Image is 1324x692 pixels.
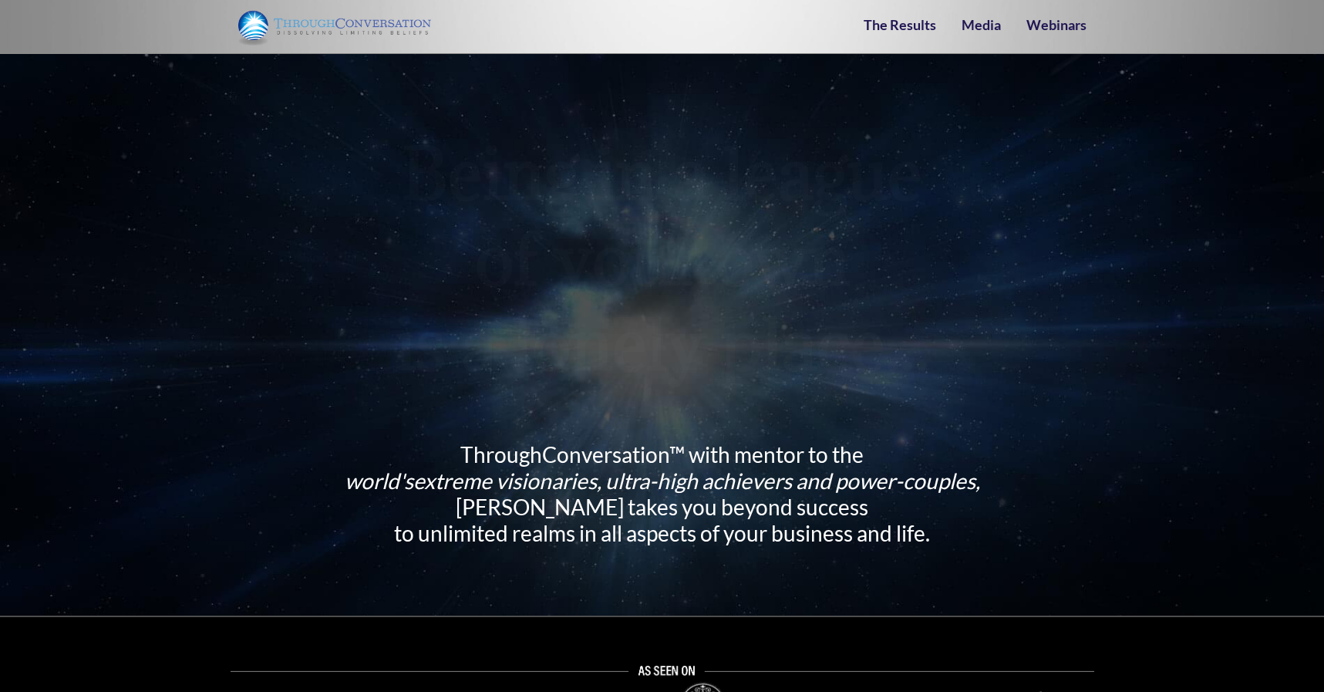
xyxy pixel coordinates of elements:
a: Media [962,16,1001,33]
a: The Results [864,16,936,33]
b: Being in a league [402,129,922,218]
h2: ThroughConversation™ with mentor to the [283,441,1041,546]
b: of your own [475,214,850,304]
div: [PERSON_NAME] takes you beyond success [283,494,1041,520]
b: is a lonely place... [396,299,929,389]
a: Webinars [1026,16,1086,33]
div: to unlimited realms in all aspects of your business and life. [283,520,1041,546]
span: extreme visionaries, ultra-high achievers and power-couples, [413,468,980,494]
i: world's [345,468,980,494]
